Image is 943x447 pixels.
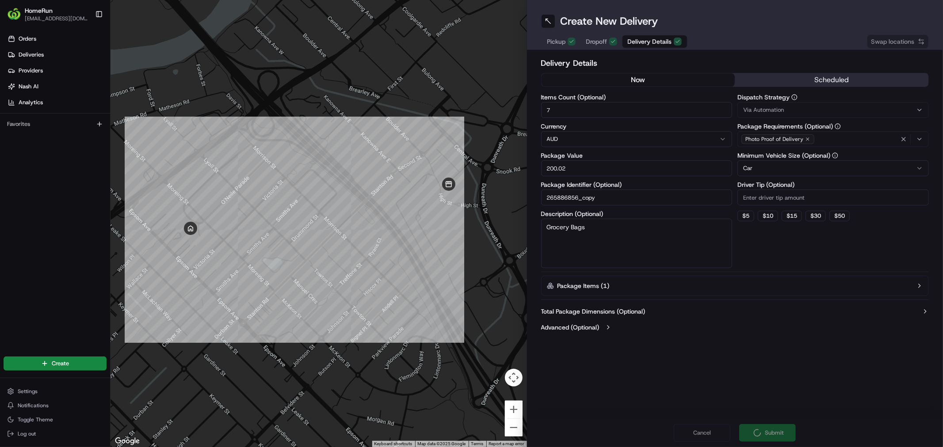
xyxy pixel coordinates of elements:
button: Minimum Vehicle Size (Optional) [832,152,838,159]
button: Toggle Theme [4,413,107,426]
button: Zoom out [505,419,523,436]
button: Map camera controls [505,369,523,386]
button: [EMAIL_ADDRESS][DOMAIN_NAME] [25,15,88,22]
div: 📗 [9,129,16,136]
span: Nash AI [19,83,38,91]
button: Package Requirements (Optional) [835,123,841,129]
button: scheduled [735,73,928,87]
button: Log out [4,428,107,440]
button: Notifications [4,399,107,412]
img: 1736555255976-a54dd68f-1ca7-489b-9aae-adbdc363a1c4 [9,84,25,100]
button: Start new chat [150,87,161,98]
button: HomeRunHomeRun[EMAIL_ADDRESS][DOMAIN_NAME] [4,4,92,25]
label: Items Count (Optional) [541,94,733,100]
img: Google [113,436,142,447]
a: Powered byPylon [62,149,107,156]
span: Log out [18,430,36,437]
img: HomeRun [7,7,21,21]
button: Advanced (Optional) [541,323,929,332]
div: 💻 [75,129,82,136]
a: Orders [4,32,110,46]
div: Favorites [4,117,107,131]
h1: Create New Delivery [561,14,658,28]
label: Package Value [541,152,733,159]
a: Deliveries [4,48,110,62]
button: Create [4,356,107,371]
div: We're available if you need us! [30,93,112,100]
span: Providers [19,67,43,75]
button: Via Automation [737,102,929,118]
span: Create [52,360,69,367]
button: Settings [4,385,107,398]
a: Nash AI [4,80,110,94]
input: Enter number of items [541,102,733,118]
label: Package Items ( 1 ) [557,281,610,290]
a: 💻API Documentation [71,125,145,140]
p: Welcome 👋 [9,35,161,49]
button: HomeRun [25,6,53,15]
label: Currency [541,123,733,129]
span: Toggle Theme [18,416,53,423]
button: $15 [782,211,802,221]
a: 📗Knowledge Base [5,125,71,140]
button: Total Package Dimensions (Optional) [541,307,929,316]
input: Clear [23,57,146,66]
img: Nash [9,9,27,27]
a: Report a map error [489,441,524,446]
span: Via Automation [743,106,784,114]
span: Deliveries [19,51,44,59]
a: Open this area in Google Maps (opens a new window) [113,436,142,447]
label: Minimum Vehicle Size (Optional) [737,152,929,159]
button: $10 [758,211,778,221]
span: Delivery Details [628,37,672,46]
label: Advanced (Optional) [541,323,599,332]
a: Terms (opens in new tab) [471,441,484,446]
span: Analytics [19,98,43,106]
input: Enter package value [541,160,733,176]
span: Settings [18,388,38,395]
a: Providers [4,64,110,78]
input: Enter driver tip amount [737,189,929,205]
span: Orders [19,35,36,43]
input: Enter package identifier [541,189,733,205]
span: Photo Proof of Delivery [745,136,803,143]
label: Dispatch Strategy [737,94,929,100]
button: Zoom in [505,401,523,418]
label: Description (Optional) [541,211,733,217]
a: Analytics [4,95,110,110]
div: Start new chat [30,84,145,93]
span: Map data ©2025 Google [418,441,466,446]
button: Photo Proof of Delivery [737,131,929,147]
span: Dropoff [586,37,607,46]
span: Notifications [18,402,49,409]
span: API Documentation [84,128,142,137]
span: Pickup [547,37,566,46]
span: Pylon [88,150,107,156]
button: Keyboard shortcuts [374,441,412,447]
button: Dispatch Strategy [791,94,798,100]
label: Total Package Dimensions (Optional) [541,307,645,316]
button: Package Items (1) [541,276,929,296]
button: $5 [737,211,754,221]
textarea: Grocery Bags [541,219,733,268]
label: Package Requirements (Optional) [737,123,929,129]
span: Knowledge Base [18,128,68,137]
label: Package Identifier (Optional) [541,182,733,188]
h2: Delivery Details [541,57,929,69]
button: $30 [806,211,826,221]
label: Driver Tip (Optional) [737,182,929,188]
button: now [542,73,735,87]
button: $50 [829,211,850,221]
